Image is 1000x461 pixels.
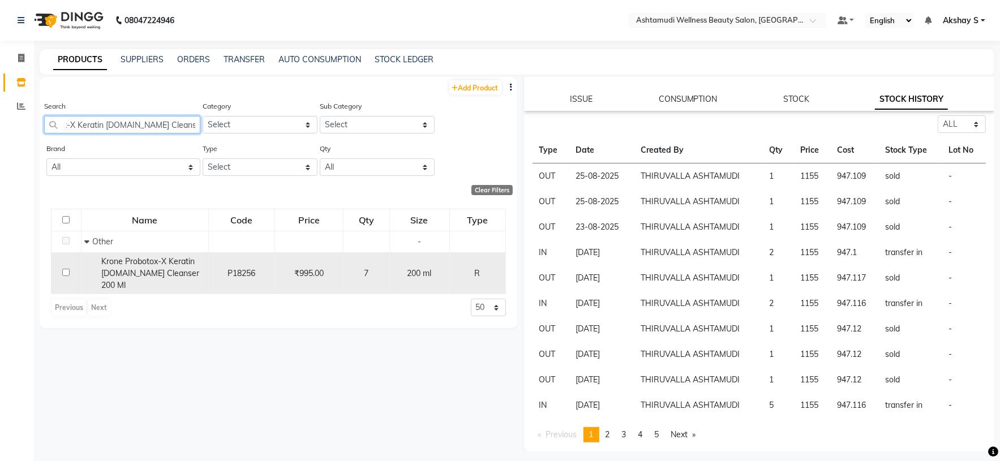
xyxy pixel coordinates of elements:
td: 947.12 [830,367,879,393]
span: 5 [655,429,659,440]
td: 1155 [793,393,830,418]
td: sold [878,265,942,291]
td: 1155 [793,291,830,316]
label: Brand [46,144,65,154]
th: Date [569,137,634,163]
th: Type [533,137,569,163]
a: AUTO CONSUMPTION [278,54,361,64]
td: sold [878,342,942,367]
div: Size [390,210,449,230]
td: sold [878,367,942,393]
td: IN [533,240,569,265]
span: Akshay S [943,15,978,27]
a: ORDERS [177,54,210,64]
td: 947.12 [830,342,879,367]
a: STOCK LEDGER [375,54,434,64]
div: Code [209,210,274,230]
th: Lot No [942,137,986,163]
td: sold [878,163,942,189]
span: Krone Probotox-X Keratin [DOMAIN_NAME] Cleanser 200 Ml [101,256,199,290]
td: 1 [762,265,793,291]
a: SUPPLIERS [121,54,164,64]
td: THIRUVALLA ASHTAMUDI [634,214,762,240]
span: Previous [546,429,577,440]
td: 1155 [793,189,830,214]
td: - [942,316,986,342]
td: 1155 [793,342,830,367]
td: 947.109 [830,214,879,240]
td: transfer in [878,291,942,316]
td: 1 [762,316,793,342]
td: THIRUVALLA ASHTAMUDI [634,265,762,291]
td: - [942,214,986,240]
td: [DATE] [569,367,634,393]
td: - [942,265,986,291]
a: STOCK [783,94,809,104]
a: PRODUCTS [53,50,107,70]
td: [DATE] [569,342,634,367]
nav: Pagination [533,427,986,442]
span: 200 ml [407,268,432,278]
td: - [942,189,986,214]
span: 1 [589,429,594,440]
b: 08047224946 [125,5,174,36]
td: 1155 [793,367,830,393]
td: [DATE] [569,291,634,316]
td: 23-08-2025 [569,214,634,240]
td: IN [533,291,569,316]
input: Search by product name or code [44,116,200,133]
td: 1 [762,214,793,240]
td: transfer in [878,393,942,418]
td: 2 [762,291,793,316]
td: THIRUVALLA ASHTAMUDI [634,316,762,342]
td: 1155 [793,214,830,240]
a: TRANSFER [224,54,265,64]
span: 4 [638,429,643,440]
td: 1 [762,163,793,189]
td: 947.12 [830,316,879,342]
td: THIRUVALLA ASHTAMUDI [634,189,762,214]
td: OUT [533,342,569,367]
td: transfer in [878,240,942,265]
th: Cost [830,137,879,163]
td: 25-08-2025 [569,163,634,189]
a: Next [666,427,702,442]
td: 1 [762,189,793,214]
td: 1155 [793,163,830,189]
td: THIRUVALLA ASHTAMUDI [634,240,762,265]
td: OUT [533,189,569,214]
td: 25-08-2025 [569,189,634,214]
td: THIRUVALLA ASHTAMUDI [634,367,762,393]
td: - [942,393,986,418]
div: Price [276,210,343,230]
td: OUT [533,214,569,240]
div: Name [82,210,208,230]
td: 1155 [793,240,830,265]
span: Other [92,236,113,247]
label: Type [203,144,217,154]
td: 947.1 [830,240,879,265]
td: 947.109 [830,163,879,189]
a: CONSUMPTION [659,94,718,104]
td: 5 [762,393,793,418]
td: OUT [533,163,569,189]
td: 1155 [793,316,830,342]
label: Sub Category [320,101,362,111]
td: THIRUVALLA ASHTAMUDI [634,291,762,316]
th: Created By [634,137,762,163]
td: 1155 [793,265,830,291]
span: ₹995.00 [294,268,324,278]
td: - [942,342,986,367]
a: ISSUE [570,94,593,104]
td: - [942,291,986,316]
div: Clear Filters [471,185,513,195]
td: 1 [762,342,793,367]
td: IN [533,393,569,418]
a: STOCK HISTORY [875,89,948,110]
td: OUT [533,265,569,291]
td: OUT [533,316,569,342]
td: OUT [533,367,569,393]
td: sold [878,316,942,342]
label: Qty [320,144,331,154]
div: Qty [344,210,388,230]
